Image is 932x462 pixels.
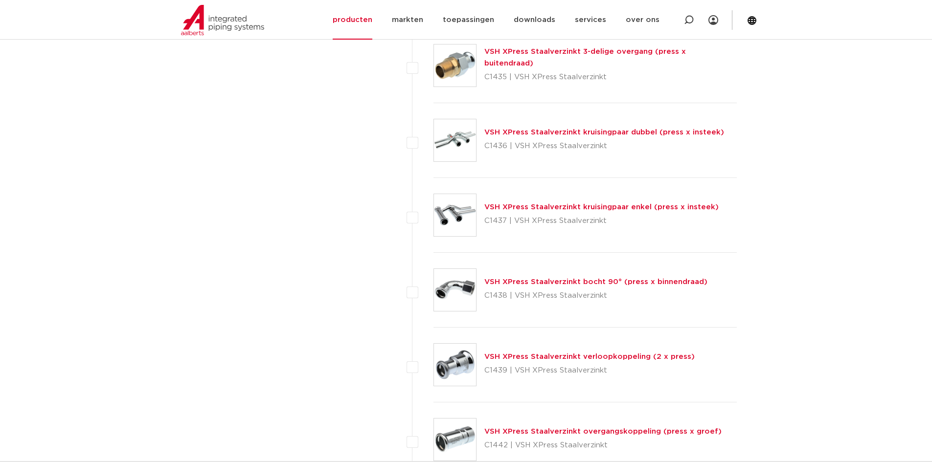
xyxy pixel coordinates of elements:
[484,353,695,360] a: VSH XPress Staalverzinkt verloopkoppeling (2 x press)
[484,129,724,136] a: VSH XPress Staalverzinkt kruisingpaar dubbel (press x insteek)
[434,119,476,161] img: Thumbnail for VSH XPress Staalverzinkt kruisingpaar dubbel (press x insteek)
[484,363,695,378] p: C1439 | VSH XPress Staalverzinkt
[434,194,476,236] img: Thumbnail for VSH XPress Staalverzinkt kruisingpaar enkel (press x insteek)
[484,288,707,304] p: C1438 | VSH XPress Staalverzinkt
[484,213,719,229] p: C1437 | VSH XPress Staalverzinkt
[484,203,719,211] a: VSH XPress Staalverzinkt kruisingpaar enkel (press x insteek)
[434,44,476,87] img: Thumbnail for VSH XPress Staalverzinkt 3-delige overgang (press x buitendraad)
[484,438,722,453] p: C1442 | VSH XPress Staalverzinkt
[434,344,476,386] img: Thumbnail for VSH XPress Staalverzinkt verloopkoppeling (2 x press)
[434,418,476,461] img: Thumbnail for VSH XPress Staalverzinkt overgangskoppeling (press x groef)
[484,138,724,154] p: C1436 | VSH XPress Staalverzinkt
[484,69,737,85] p: C1435 | VSH XPress Staalverzinkt
[434,269,476,311] img: Thumbnail for VSH XPress Staalverzinkt bocht 90° (press x binnendraad)
[484,278,707,286] a: VSH XPress Staalverzinkt bocht 90° (press x binnendraad)
[484,48,686,67] a: VSH XPress Staalverzinkt 3-delige overgang (press x buitendraad)
[484,428,722,435] a: VSH XPress Staalverzinkt overgangskoppeling (press x groef)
